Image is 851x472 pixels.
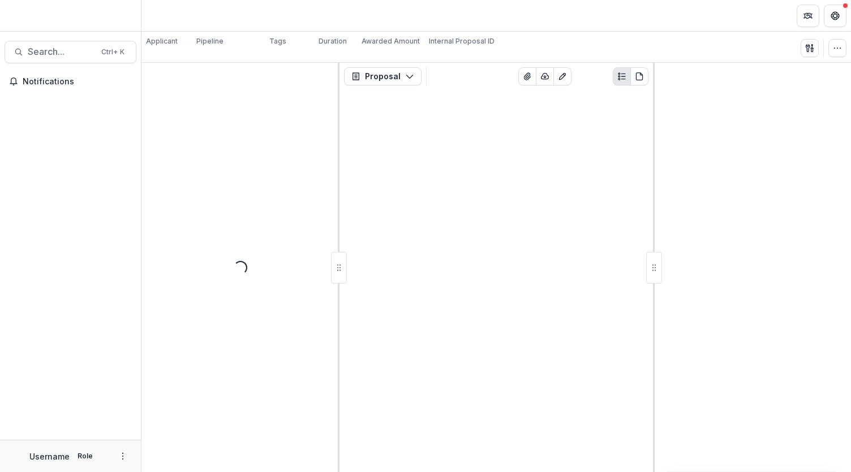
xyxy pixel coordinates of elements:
button: Notifications [5,72,136,91]
p: Internal Proposal ID [429,36,495,46]
button: More [116,449,130,463]
p: Pipeline [196,36,224,46]
button: Edit as form [553,67,571,85]
p: Applicant [146,36,178,46]
button: PDF view [630,67,648,85]
span: Search... [28,46,94,57]
button: Partners [797,5,819,27]
p: Duration [319,36,347,46]
button: Proposal [344,67,422,85]
button: View Attached Files [518,67,536,85]
span: Notifications [23,77,132,87]
button: Plaintext view [613,67,631,85]
p: Role [74,451,96,461]
p: Awarded Amount [362,36,420,46]
button: Get Help [824,5,846,27]
p: Tags [269,36,286,46]
p: Username [29,450,70,462]
button: Search... [5,41,136,63]
div: Ctrl + K [99,46,127,58]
